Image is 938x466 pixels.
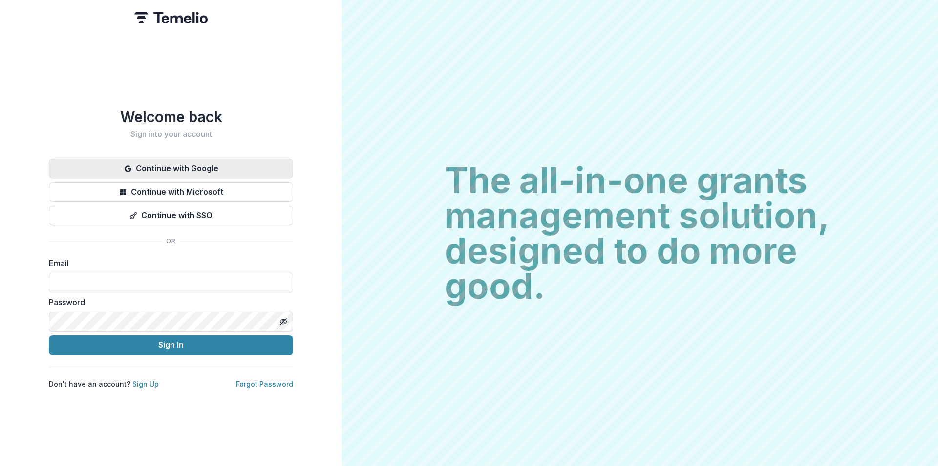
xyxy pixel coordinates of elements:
h1: Welcome back [49,108,293,126]
button: Continue with Microsoft [49,182,293,202]
button: Sign In [49,335,293,355]
a: Sign Up [132,380,159,388]
button: Continue with SSO [49,206,293,225]
img: Temelio [134,12,208,23]
button: Continue with Google [49,159,293,178]
h2: Sign into your account [49,130,293,139]
label: Password [49,296,287,308]
p: Don't have an account? [49,379,159,389]
a: Forgot Password [236,380,293,388]
label: Email [49,257,287,269]
button: Toggle password visibility [276,314,291,330]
